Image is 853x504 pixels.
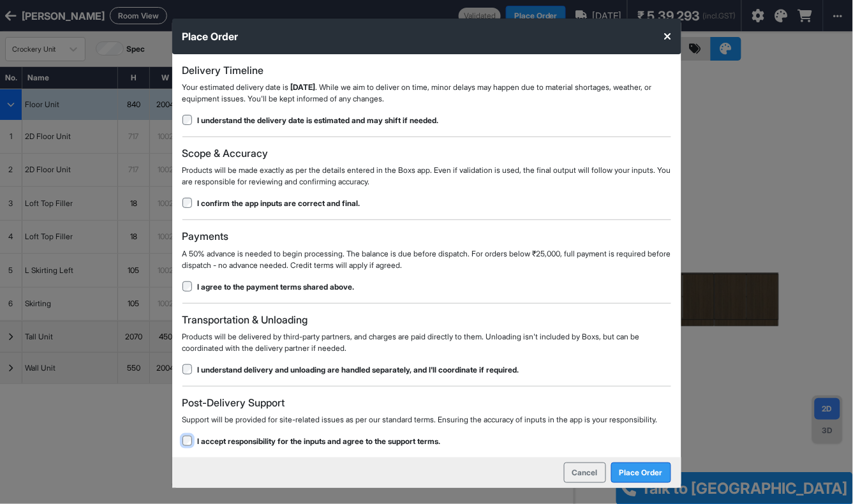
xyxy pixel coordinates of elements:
[182,82,671,105] p: Your estimated delivery date is . While we aim to deliver on time, minor delays may happen due to...
[182,29,239,44] p: Place Order
[182,230,671,242] h6: Payments
[182,314,671,326] h6: Transportation & Unloading
[182,397,671,409] h6: Post-Delivery Support
[611,463,671,483] button: Place Order
[291,82,316,92] b: [DATE]
[182,147,671,159] h6: Scope & Accuracy
[197,364,519,376] label: I understand delivery and unloading are handled separately, and I'll coordinate if required.
[182,64,671,77] h6: Delivery Timeline
[197,198,360,209] label: I confirm the app inputs are correct and final.
[564,463,606,483] button: Cancel
[182,414,671,426] p: Support will be provided for site-related issues as per our standard terms. Ensuring the accuracy...
[182,248,671,271] p: A 50% advance is needed to begin processing. The balance is due before dispatch. For orders below...
[197,436,440,447] label: I accept responsibility for the inputs and agree to the support terms.
[182,165,671,188] p: Products will be made exactly as per the details entered in the Boxs app. Even if validation is u...
[182,331,671,354] p: Products will be delivered by third-party partners, and charges are paid directly to them. Unload...
[197,281,354,293] label: I agree to the payment terms shared above.
[197,115,438,126] label: I understand the delivery date is estimated and may shift if needed.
